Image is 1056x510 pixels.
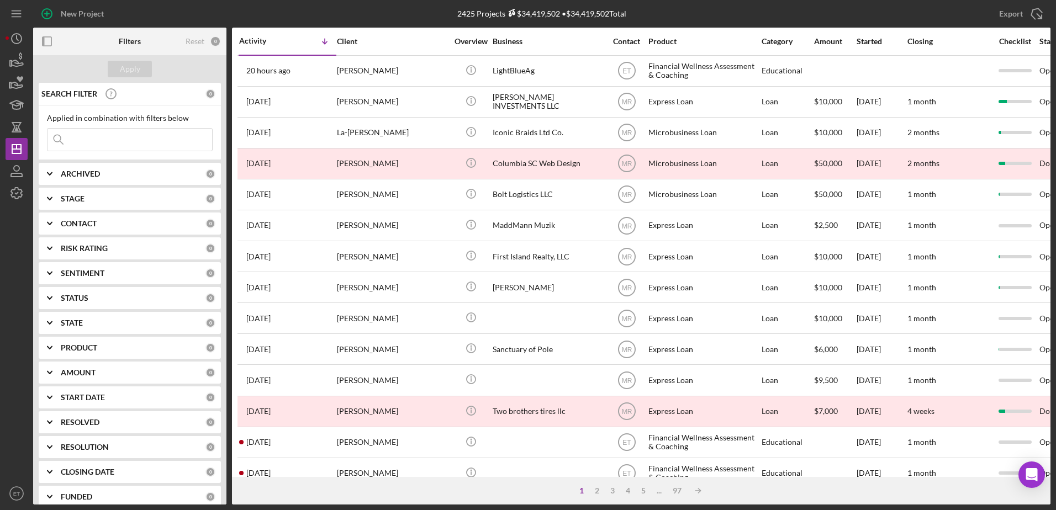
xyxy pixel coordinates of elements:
[762,397,813,426] div: Loan
[762,242,813,271] div: Loan
[61,318,83,327] b: STATE
[493,242,603,271] div: First Island Realty, LLC
[246,314,271,323] time: 2025-09-29 02:44
[589,486,605,495] div: 2
[61,467,114,476] b: CLOSING DATE
[648,397,759,426] div: Express Loan
[621,98,632,106] text: MR
[621,408,632,416] text: MR
[246,190,271,199] time: 2025-09-29 20:31
[61,219,97,228] b: CONTACT
[205,492,215,502] div: 0
[636,486,651,495] div: 5
[857,37,906,46] div: Started
[907,252,936,261] time: 1 month
[61,244,108,253] b: RISK RATING
[337,397,447,426] div: [PERSON_NAME]
[857,242,906,271] div: [DATE]
[762,149,813,178] div: Loan
[648,118,759,147] div: Microbusiness Loan
[205,343,215,353] div: 0
[907,158,939,168] time: 2 months
[814,344,838,354] span: $6,000
[814,189,842,199] span: $50,000
[648,334,759,364] div: Express Loan
[907,468,936,477] time: 1 month
[907,189,936,199] time: 1 month
[857,334,906,364] div: [DATE]
[605,486,620,495] div: 3
[621,284,632,291] text: MR
[246,66,291,75] time: 2025-09-30 19:09
[205,293,215,303] div: 0
[621,346,632,353] text: MR
[857,365,906,395] div: [DATE]
[493,273,603,302] div: [PERSON_NAME]
[205,368,215,378] div: 0
[648,459,759,488] div: Financial Wellness Assessment & Coaching
[620,486,636,495] div: 4
[337,87,447,116] div: [PERSON_NAME]
[622,439,631,447] text: ET
[814,375,838,385] span: $9,500
[61,418,99,427] b: RESOLVED
[762,273,813,302] div: Loan
[857,428,906,457] div: [DATE]
[337,365,447,395] div: [PERSON_NAME]
[991,37,1038,46] div: Checklist
[493,149,603,178] div: Columbia SC Web Design
[648,365,759,395] div: Express Loan
[648,87,759,116] div: Express Loan
[762,87,813,116] div: Loan
[762,365,813,395] div: Loan
[61,492,92,501] b: FUNDED
[857,397,906,426] div: [DATE]
[857,211,906,240] div: [DATE]
[857,149,906,178] div: [DATE]
[13,491,20,497] text: ET
[493,118,603,147] div: Iconic Braids Ltd Co.
[246,438,271,447] time: 2025-09-25 20:00
[61,368,96,377] b: AMOUNT
[907,314,936,323] time: 1 month
[621,253,632,261] text: MR
[907,37,990,46] div: Closing
[246,469,271,477] time: 2025-09-25 15:31
[621,191,632,199] text: MR
[337,273,447,302] div: [PERSON_NAME]
[762,459,813,488] div: Educational
[120,61,140,77] div: Apply
[988,3,1050,25] button: Export
[61,294,88,302] b: STATUS
[205,268,215,278] div: 0
[205,219,215,229] div: 0
[205,89,215,99] div: 0
[762,334,813,364] div: Loan
[61,343,97,352] b: PRODUCT
[210,36,221,47] div: 0
[33,3,115,25] button: New Project
[493,334,603,364] div: Sanctuary of Pole
[337,56,447,86] div: [PERSON_NAME]
[907,97,936,106] time: 1 month
[762,304,813,333] div: Loan
[337,459,447,488] div: [PERSON_NAME]
[41,89,97,98] b: SEARCH FILTER
[648,242,759,271] div: Express Loan
[47,114,213,123] div: Applied in combination with filters below
[246,128,271,137] time: 2025-09-30 10:10
[1018,461,1045,488] div: Open Intercom Messenger
[907,406,934,416] time: 4 weeks
[61,169,100,178] b: ARCHIVED
[814,397,856,426] div: $7,000
[648,304,759,333] div: Express Loan
[337,37,447,46] div: Client
[762,56,813,86] div: Educational
[337,428,447,457] div: [PERSON_NAME]
[246,283,271,292] time: 2025-09-29 18:11
[246,159,271,168] time: 2025-09-30 02:27
[621,315,632,322] text: MR
[205,318,215,328] div: 0
[651,486,667,495] div: ...
[61,194,85,203] b: STAGE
